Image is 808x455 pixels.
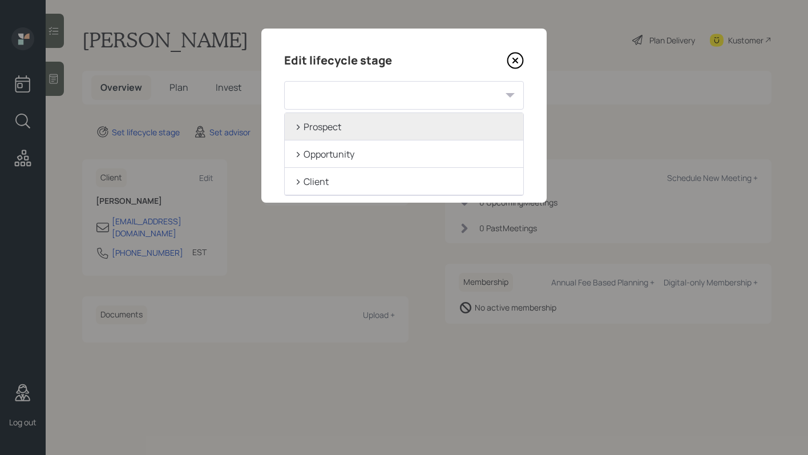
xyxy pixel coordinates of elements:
[285,140,523,168] div: Opportunity
[294,146,301,162] div: >
[294,174,301,189] div: >
[285,113,523,140] div: Prospect
[294,119,301,134] div: >
[284,51,392,70] h4: Edit lifecycle stage
[285,168,523,195] div: Client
